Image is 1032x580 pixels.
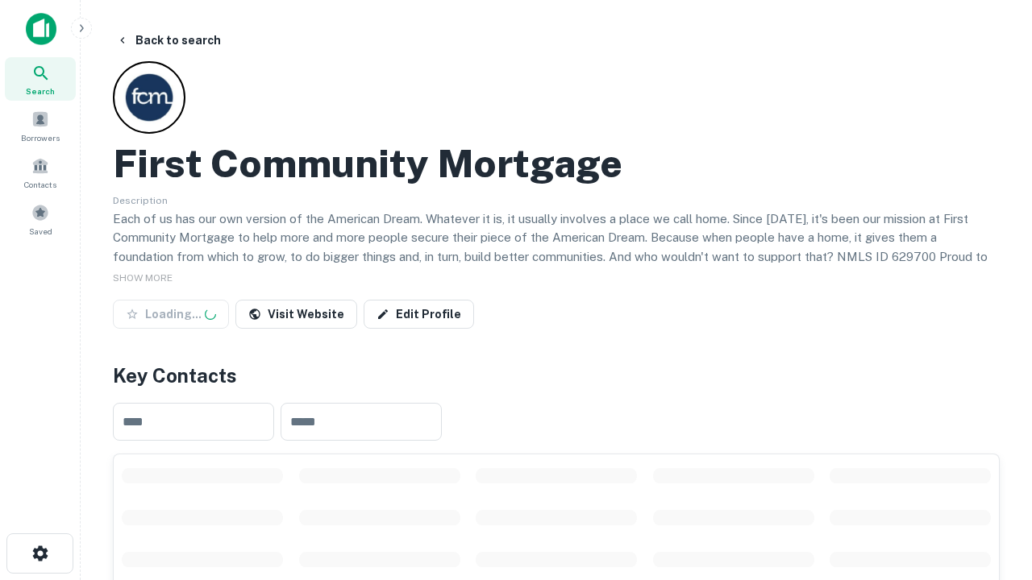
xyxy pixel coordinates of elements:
h2: First Community Mortgage [113,140,622,187]
span: Contacts [24,178,56,191]
h4: Key Contacts [113,361,1000,390]
span: Search [26,85,55,97]
span: Borrowers [21,131,60,144]
a: Contacts [5,151,76,194]
a: Borrowers [5,104,76,147]
span: Description [113,195,168,206]
span: Saved [29,225,52,238]
a: Saved [5,197,76,241]
span: SHOW MORE [113,272,173,284]
a: Edit Profile [364,300,474,329]
a: Visit Website [235,300,357,329]
p: Each of us has our own version of the American Dream. Whatever it is, it usually involves a place... [113,209,1000,285]
button: Back to search [110,26,227,55]
a: Search [5,57,76,101]
iframe: Chat Widget [951,400,1032,477]
img: capitalize-icon.png [26,13,56,45]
